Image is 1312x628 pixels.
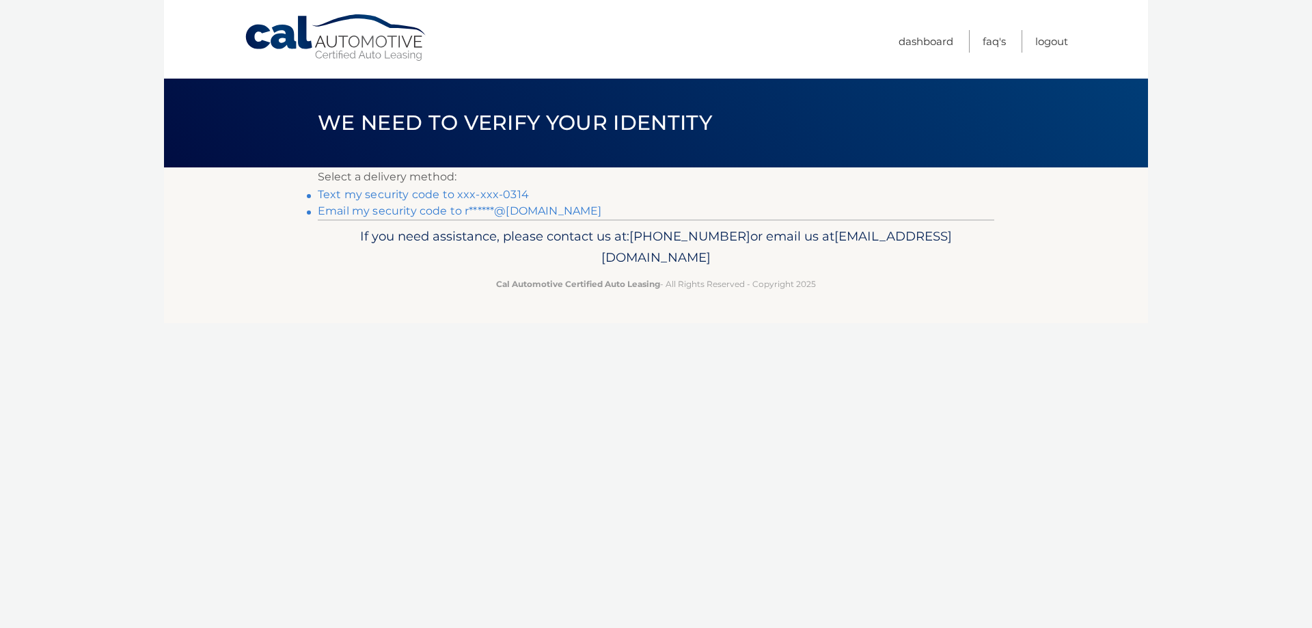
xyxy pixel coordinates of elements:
strong: Cal Automotive Certified Auto Leasing [496,279,660,289]
a: Cal Automotive [244,14,428,62]
span: [PHONE_NUMBER] [629,228,750,244]
p: If you need assistance, please contact us at: or email us at [327,226,985,269]
span: We need to verify your identity [318,110,712,135]
a: Logout [1035,30,1068,53]
a: FAQ's [983,30,1006,53]
p: Select a delivery method: [318,167,994,187]
p: - All Rights Reserved - Copyright 2025 [327,277,985,291]
a: Dashboard [899,30,953,53]
a: Text my security code to xxx-xxx-0314 [318,188,529,201]
a: Email my security code to r******@[DOMAIN_NAME] [318,204,602,217]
